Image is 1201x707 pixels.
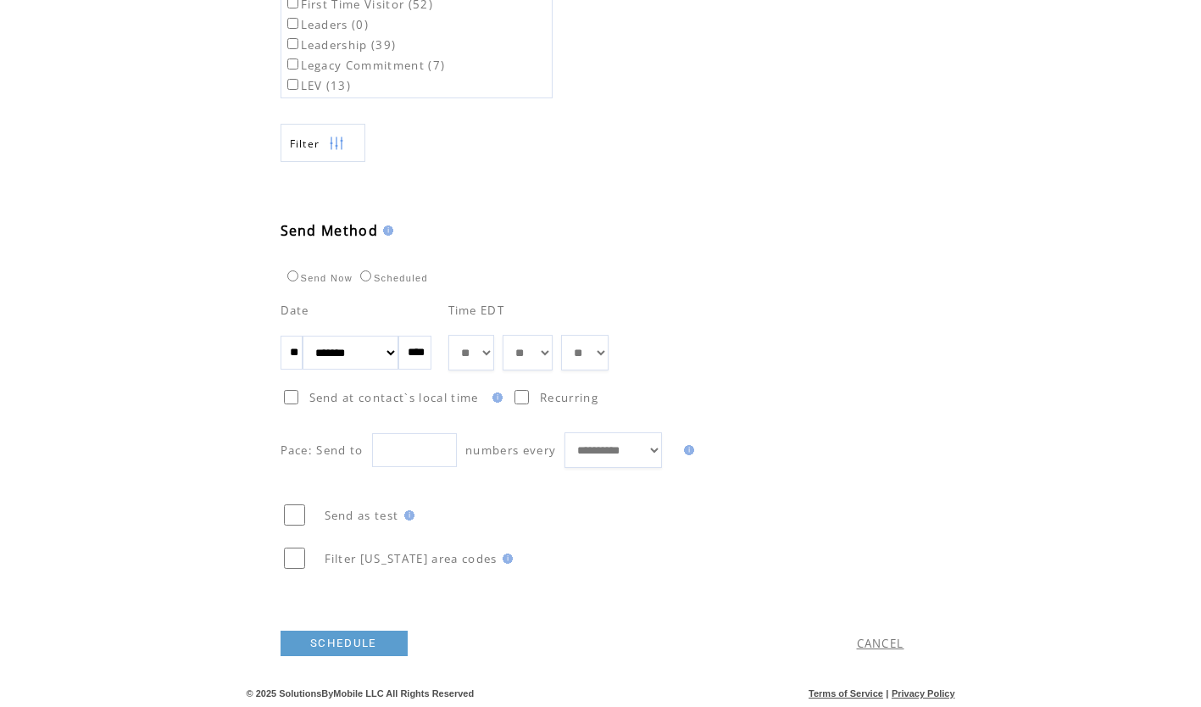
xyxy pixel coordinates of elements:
[325,551,498,566] span: Filter [US_STATE] area codes
[886,688,888,699] span: |
[378,225,393,236] img: help.gif
[498,554,513,564] img: help.gif
[287,58,298,70] input: Legacy Commitment (7)
[309,390,479,405] span: Send at contact`s local time
[281,124,365,162] a: Filter
[892,688,955,699] a: Privacy Policy
[448,303,505,318] span: Time EDT
[356,273,428,283] label: Scheduled
[281,221,379,240] span: Send Method
[287,270,298,281] input: Send Now
[287,79,298,90] input: LEV (13)
[360,270,371,281] input: Scheduled
[287,38,298,49] input: Leadership (39)
[325,508,399,523] span: Send as test
[247,688,475,699] span: © 2025 SolutionsByMobile LLC All Rights Reserved
[281,443,364,458] span: Pace: Send to
[284,17,370,32] label: Leaders (0)
[465,443,556,458] span: numbers every
[487,392,503,403] img: help.gif
[809,688,883,699] a: Terms of Service
[399,510,414,521] img: help.gif
[281,303,309,318] span: Date
[281,631,408,656] a: SCHEDULE
[857,636,904,651] a: CANCEL
[329,125,344,163] img: filters.png
[540,390,598,405] span: Recurring
[283,273,353,283] label: Send Now
[284,78,352,93] label: LEV (13)
[284,58,446,73] label: Legacy Commitment (7)
[287,18,298,29] input: Leaders (0)
[290,136,320,151] span: Show filters
[679,445,694,455] img: help.gif
[284,37,397,53] label: Leadership (39)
